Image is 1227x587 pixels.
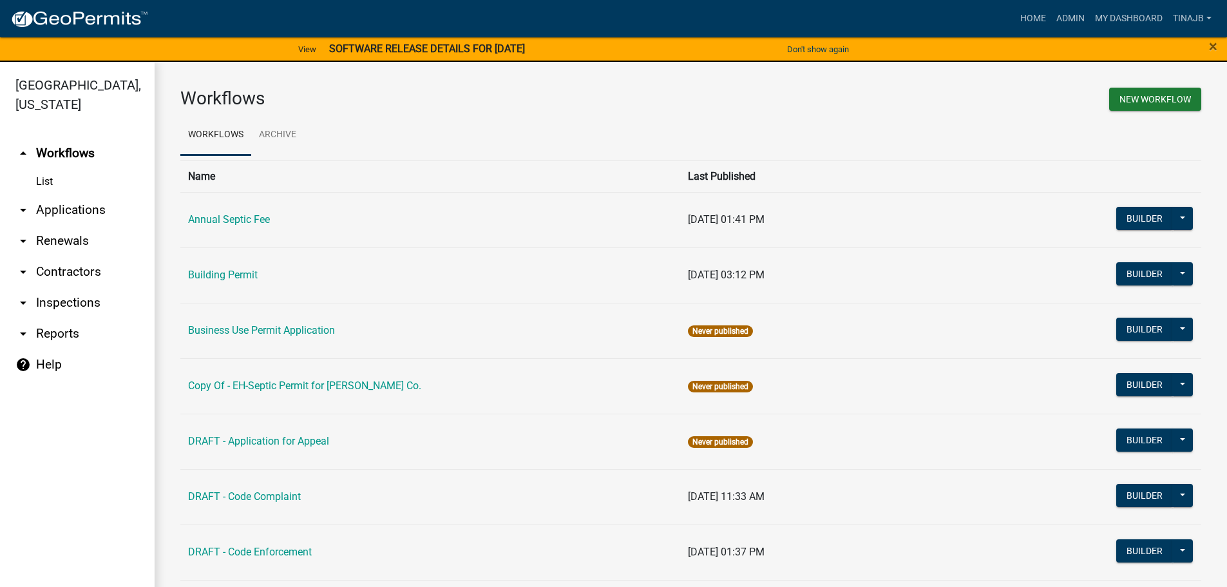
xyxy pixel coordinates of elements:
button: Builder [1116,262,1173,285]
th: Last Published [680,160,1013,192]
span: [DATE] 03:12 PM [688,269,765,281]
button: Don't show again [782,39,854,60]
a: Copy Of - EH-Septic Permit for [PERSON_NAME] Co. [188,380,421,392]
span: × [1209,37,1217,55]
a: DRAFT - Code Enforcement [188,546,312,558]
button: Builder [1116,484,1173,507]
button: Builder [1116,428,1173,452]
h3: Workflows [180,88,681,110]
th: Name [180,160,680,192]
a: Home [1015,6,1051,31]
span: [DATE] 01:37 PM [688,546,765,558]
i: arrow_drop_down [15,264,31,280]
span: [DATE] 11:33 AM [688,490,765,503]
i: arrow_drop_down [15,326,31,342]
a: Workflows [180,115,251,156]
a: Admin [1051,6,1090,31]
button: Builder [1116,373,1173,396]
button: New Workflow [1109,88,1201,111]
a: DRAFT - Code Complaint [188,490,301,503]
a: Business Use Permit Application [188,324,335,336]
strong: SOFTWARE RELEASE DETAILS FOR [DATE] [329,43,525,55]
i: arrow_drop_down [15,233,31,249]
a: Annual Septic Fee [188,213,270,226]
i: arrow_drop_down [15,202,31,218]
i: help [15,357,31,372]
button: Builder [1116,207,1173,230]
span: [DATE] 01:41 PM [688,213,765,226]
i: arrow_drop_down [15,295,31,311]
a: Archive [251,115,304,156]
a: View [293,39,321,60]
button: Builder [1116,539,1173,563]
a: My Dashboard [1090,6,1168,31]
button: Close [1209,39,1217,54]
a: DRAFT - Application for Appeal [188,435,329,447]
span: Never published [688,436,753,448]
button: Builder [1116,318,1173,341]
span: Never published [688,325,753,337]
span: Never published [688,381,753,392]
a: Building Permit [188,269,258,281]
a: Tinajb [1168,6,1217,31]
i: arrow_drop_up [15,146,31,161]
